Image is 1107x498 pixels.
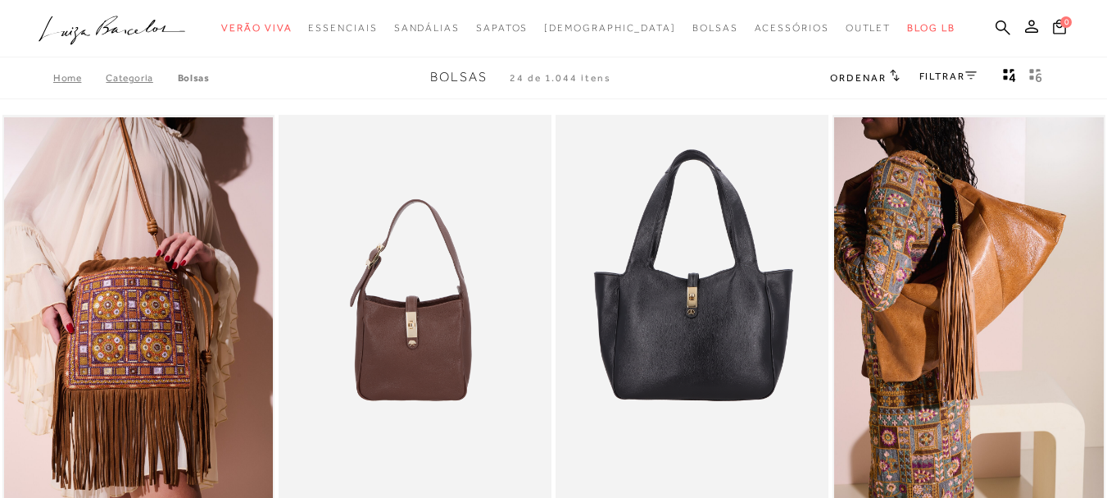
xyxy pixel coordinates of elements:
span: Outlet [846,22,891,34]
span: Verão Viva [221,22,292,34]
span: Bolsas [692,22,738,34]
span: BLOG LB [907,22,955,34]
button: 0 [1048,18,1071,40]
span: 0 [1060,16,1072,28]
button: Mostrar 4 produtos por linha [998,67,1021,89]
span: Sandálias [394,22,460,34]
span: Ordenar [830,72,886,84]
a: Categoria [106,72,177,84]
a: BLOG LB [907,13,955,43]
a: Home [53,72,106,84]
span: Bolsas [430,70,488,85]
span: 24 de 1.044 itens [510,72,611,84]
a: FILTRAR [919,71,977,82]
span: Acessórios [755,22,829,34]
a: noSubCategoriesText [846,13,891,43]
a: Bolsas [178,72,210,84]
span: [DEMOGRAPHIC_DATA] [544,22,676,34]
a: noSubCategoriesText [476,13,528,43]
span: Essenciais [308,22,377,34]
a: noSubCategoriesText [308,13,377,43]
button: gridText6Desc [1024,67,1047,89]
a: noSubCategoriesText [692,13,738,43]
a: noSubCategoriesText [221,13,292,43]
a: noSubCategoriesText [755,13,829,43]
a: noSubCategoriesText [394,13,460,43]
a: noSubCategoriesText [544,13,676,43]
span: Sapatos [476,22,528,34]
